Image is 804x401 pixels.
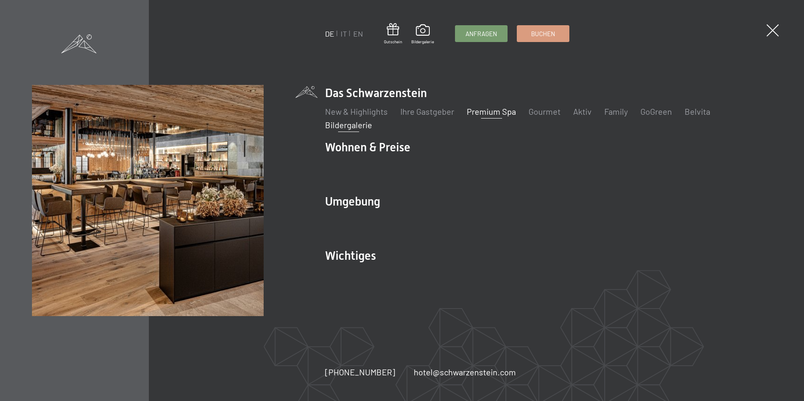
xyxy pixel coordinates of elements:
a: Gutschein [384,23,402,45]
a: Anfragen [455,26,507,42]
a: hotel@schwarzenstein.com [414,366,516,378]
a: EN [353,29,363,38]
span: Anfragen [465,29,497,38]
a: Belvita [685,106,710,116]
a: Bildergalerie [325,120,372,130]
span: Bildergalerie [411,39,434,45]
a: IT [341,29,347,38]
a: New & Highlights [325,106,388,116]
a: Premium Spa [467,106,516,116]
span: Buchen [531,29,555,38]
a: [PHONE_NUMBER] [325,366,395,378]
a: Gourmet [529,106,561,116]
a: Family [604,106,628,116]
a: Bildergalerie [411,24,434,45]
a: GoGreen [640,106,672,116]
a: Ihre Gastgeber [400,106,454,116]
span: Gutschein [384,39,402,45]
a: DE [325,29,334,38]
span: [PHONE_NUMBER] [325,367,395,377]
a: Aktiv [573,106,592,116]
a: Buchen [517,26,569,42]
